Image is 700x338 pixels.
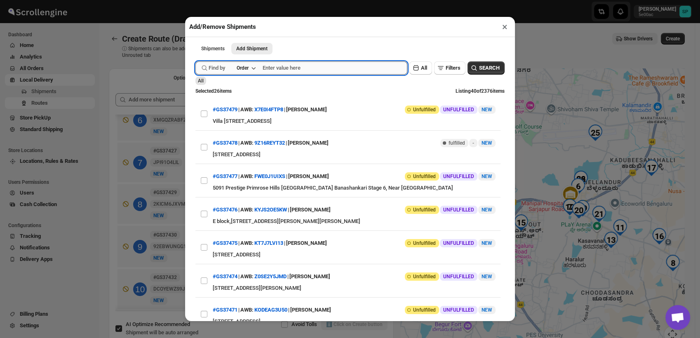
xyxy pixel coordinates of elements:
[482,240,492,246] span: NEW
[254,240,283,246] button: KT7J7LVI13
[421,65,427,71] span: All
[443,207,474,213] span: UNFULFILLED
[263,61,407,75] input: Enter value here
[232,62,260,74] button: Order
[213,106,237,113] button: #GS37479
[240,306,254,314] span: AWB:
[254,106,283,113] button: X7E0I4FTP8
[213,317,496,326] div: [STREET_ADDRESS]
[213,236,327,251] div: | |
[254,273,287,279] button: Z0SE2Y5JMD
[254,140,285,146] button: 9Z16REYT32
[443,106,474,113] span: UNFULFILLED
[198,78,204,84] span: All
[482,107,492,113] span: NEW
[213,240,237,246] button: #GS37475
[288,136,329,150] div: [PERSON_NAME]
[240,139,254,147] span: AWB:
[413,307,436,313] span: Unfulfilled
[499,21,511,33] button: ×
[443,240,474,246] span: UNFULFILLED
[409,61,432,75] button: All
[236,45,268,52] span: Add Shipment
[482,307,492,313] span: NEW
[467,61,505,75] button: SEARCH
[413,106,436,113] span: Unfulfilled
[213,217,496,225] div: E block,[STREET_ADDRESS][PERSON_NAME][PERSON_NAME]
[109,87,394,314] div: Selected Shipments
[240,239,254,247] span: AWB:
[240,172,254,181] span: AWB:
[213,307,237,313] button: #GS37471
[443,173,474,180] span: UNFULFILLED
[289,269,330,284] div: [PERSON_NAME]
[472,140,474,146] span: -
[482,207,492,213] span: NEW
[213,284,496,292] div: [STREET_ADDRESS][PERSON_NAME]
[479,64,500,72] span: SEARCH
[413,240,436,246] span: Unfulfilled
[213,169,329,184] div: | |
[213,117,496,125] div: Villa [STREET_ADDRESS]
[213,269,330,284] div: | |
[288,169,329,184] div: [PERSON_NAME]
[290,202,331,217] div: [PERSON_NAME]
[213,150,496,159] div: [STREET_ADDRESS]
[443,273,474,280] span: UNFULFILLED
[240,206,254,214] span: AWB:
[413,273,436,280] span: Unfulfilled
[665,305,690,330] a: Open chat
[189,23,256,31] h2: Add/Remove Shipments
[213,102,327,117] div: | |
[237,65,249,71] div: Order
[213,207,237,213] button: #GS37476
[286,102,327,117] div: [PERSON_NAME]
[443,307,474,313] span: UNFULFILLED
[195,88,232,94] span: Selected 26 items
[413,207,436,213] span: Unfulfilled
[240,272,254,281] span: AWB:
[213,273,237,279] button: #GS37474
[254,307,287,313] button: KODEAG3U50
[213,303,331,317] div: | |
[456,88,505,94] span: Listing 40 of 2376 items
[254,207,287,213] button: KYJS2OE5KW
[213,140,237,146] button: #GS37478
[201,45,225,52] span: Shipments
[286,236,327,251] div: [PERSON_NAME]
[446,65,460,71] span: Filters
[213,173,237,179] button: #GS37477
[213,251,496,259] div: [STREET_ADDRESS]
[413,173,436,180] span: Unfulfilled
[482,140,492,146] span: NEW
[213,202,331,217] div: | |
[449,140,465,146] span: fulfilled
[290,303,331,317] div: [PERSON_NAME]
[434,61,465,75] button: Filters
[209,64,225,72] span: Find by
[482,274,492,279] span: NEW
[254,173,285,179] button: FWE0J1UIXS
[482,174,492,179] span: NEW
[213,136,329,150] div: | |
[240,106,254,114] span: AWB:
[213,184,496,192] div: 5091 Prestige Primrose Hills [GEOGRAPHIC_DATA] Banashankari Stage 6, Near [GEOGRAPHIC_DATA]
